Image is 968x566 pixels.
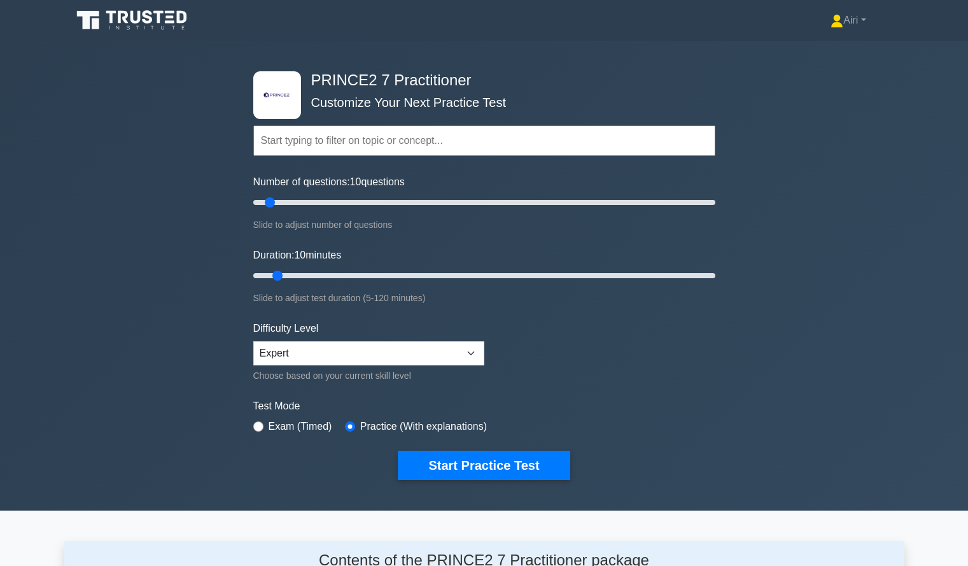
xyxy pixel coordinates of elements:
[253,399,715,414] label: Test Mode
[253,217,715,232] div: Slide to adjust number of questions
[269,419,332,434] label: Exam (Timed)
[253,125,715,156] input: Start typing to filter on topic or concept...
[800,8,896,33] a: Airi
[398,451,570,480] button: Start Practice Test
[360,419,487,434] label: Practice (With explanations)
[253,290,715,306] div: Slide to adjust test duration (5-120 minutes)
[294,250,305,260] span: 10
[350,176,361,187] span: 10
[253,321,319,336] label: Difficulty Level
[253,368,484,383] div: Choose based on your current skill level
[253,248,342,263] label: Duration: minutes
[253,174,405,190] label: Number of questions: questions
[306,71,653,90] h4: PRINCE2 7 Practitioner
